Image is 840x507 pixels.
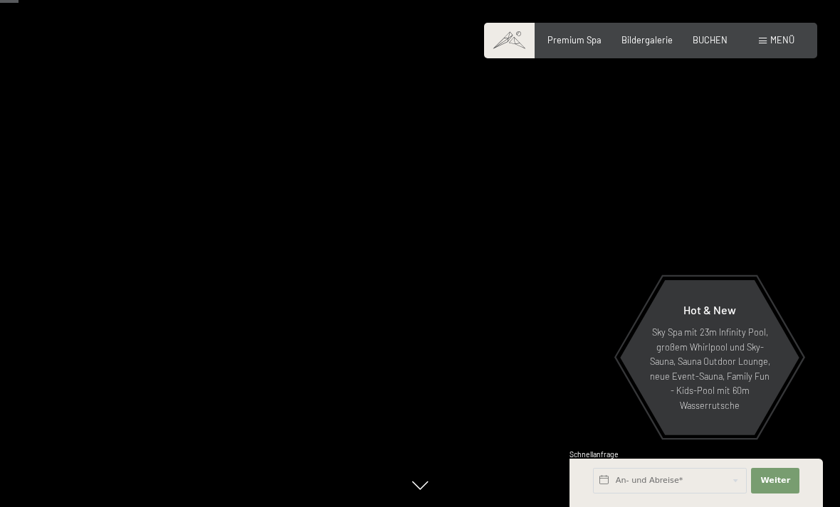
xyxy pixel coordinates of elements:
[648,325,772,412] p: Sky Spa mit 23m Infinity Pool, großem Whirlpool und Sky-Sauna, Sauna Outdoor Lounge, neue Event-S...
[760,475,790,486] span: Weiter
[619,279,800,436] a: Hot & New Sky Spa mit 23m Infinity Pool, großem Whirlpool und Sky-Sauna, Sauna Outdoor Lounge, ne...
[621,34,673,46] a: Bildergalerie
[770,34,794,46] span: Menü
[569,450,619,459] span: Schnellanfrage
[751,468,799,493] button: Weiter
[683,303,736,316] span: Hot & New
[547,34,602,46] a: Premium Spa
[693,34,728,46] a: BUCHEN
